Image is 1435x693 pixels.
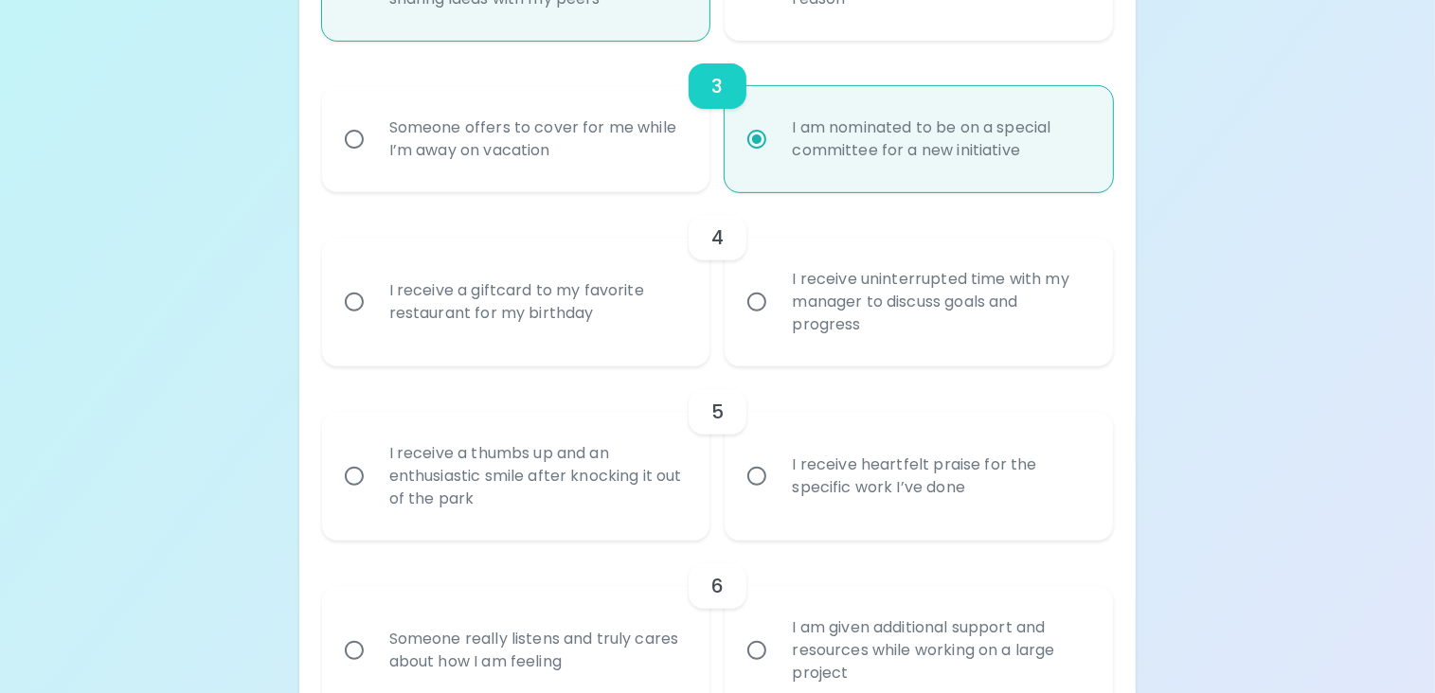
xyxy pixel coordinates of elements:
[711,571,724,601] h6: 6
[322,192,1114,366] div: choice-group-check
[711,71,723,101] h6: 3
[711,397,724,427] h6: 5
[374,94,700,185] div: Someone offers to cover for me while I’m away on vacation
[777,94,1103,185] div: I am nominated to be on a special committee for a new initiative
[777,431,1103,522] div: I receive heartfelt praise for the specific work I’ve done
[374,419,700,533] div: I receive a thumbs up and an enthusiastic smile after knocking it out of the park
[322,41,1114,192] div: choice-group-check
[777,245,1103,359] div: I receive uninterrupted time with my manager to discuss goals and progress
[322,366,1114,541] div: choice-group-check
[374,257,700,347] div: I receive a giftcard to my favorite restaurant for my birthday
[711,222,724,253] h6: 4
